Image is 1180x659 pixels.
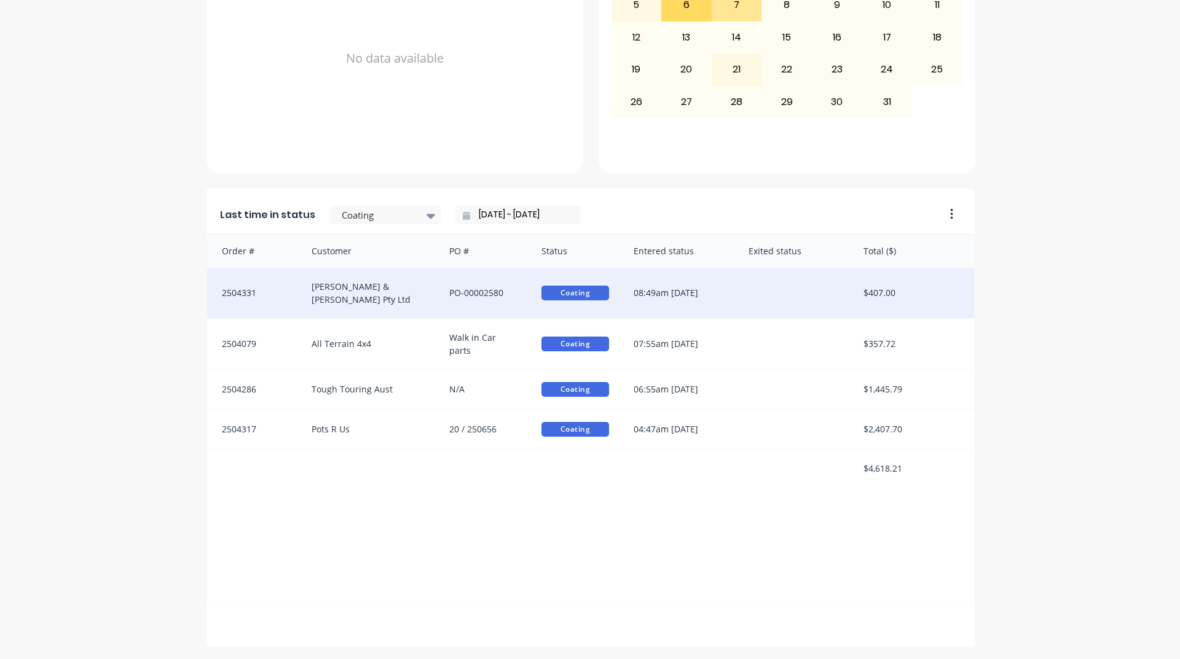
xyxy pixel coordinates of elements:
div: 25 [913,54,962,85]
div: 26 [612,86,661,117]
div: 19 [612,54,661,85]
div: Entered status [621,235,736,267]
span: Coating [541,337,609,351]
div: 23 [812,54,862,85]
div: 22 [762,54,811,85]
span: Coating [541,382,609,397]
span: Last time in status [220,208,315,222]
span: Coating [541,286,609,300]
div: $1,445.79 [851,370,974,409]
div: Tough Touring Aust [299,370,438,409]
div: 20 / 250656 [437,410,529,449]
div: 17 [862,22,911,53]
div: Order # [207,235,299,267]
div: $4,618.21 [851,450,974,487]
div: 15 [762,22,811,53]
div: $2,407.70 [851,410,974,449]
span: Coating [541,422,609,437]
div: [PERSON_NAME] & [PERSON_NAME] Pty Ltd [299,268,438,318]
div: PO-00002580 [437,268,529,318]
div: 18 [913,22,962,53]
div: 16 [812,22,862,53]
div: All Terrain 4x4 [299,319,438,369]
div: 29 [762,86,811,117]
div: Status [529,235,621,267]
div: 20 [662,54,711,85]
div: PO # [437,235,529,267]
div: 2504331 [207,268,299,318]
div: Customer [299,235,438,267]
div: 31 [862,86,911,117]
div: 04:47am [DATE] [621,410,736,449]
div: 08:49am [DATE] [621,268,736,318]
div: Total ($) [851,235,974,267]
div: 07:55am [DATE] [621,319,736,369]
div: 2504286 [207,370,299,409]
div: Pots R Us [299,410,438,449]
div: 2504079 [207,319,299,369]
div: 12 [612,22,661,53]
div: 06:55am [DATE] [621,370,736,409]
div: Exited status [736,235,851,267]
div: $357.72 [851,319,974,369]
div: 30 [812,86,862,117]
div: 21 [712,54,761,85]
div: $407.00 [851,268,974,318]
div: 27 [662,86,711,117]
div: 28 [712,86,761,117]
div: 13 [662,22,711,53]
input: Filter by date [470,206,576,224]
div: N/A [437,370,529,409]
div: 24 [862,54,911,85]
div: 2504317 [207,410,299,449]
div: 14 [712,22,761,53]
div: Walk in Car parts [437,319,529,369]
